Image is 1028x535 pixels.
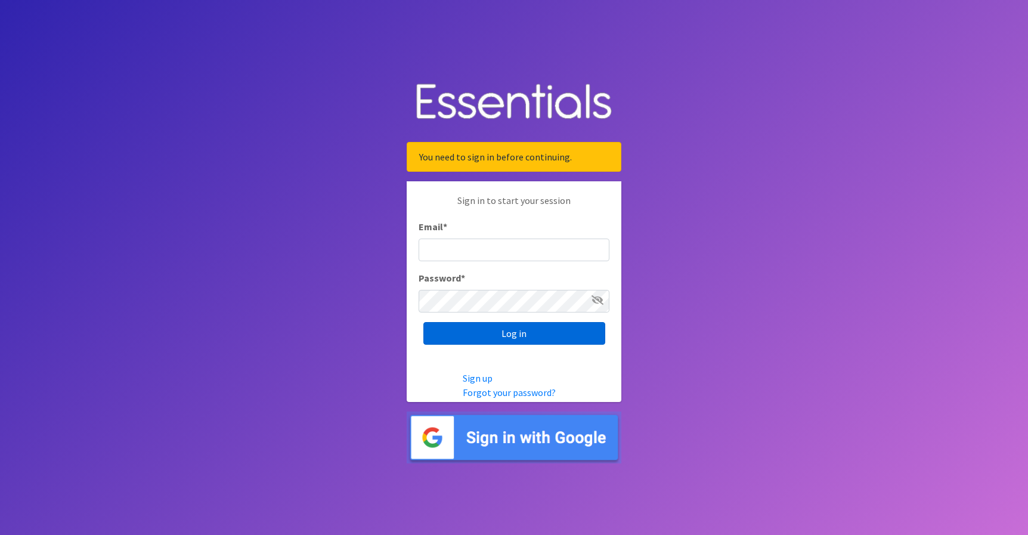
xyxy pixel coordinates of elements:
[407,142,621,172] div: You need to sign in before continuing.
[419,219,447,234] label: Email
[463,386,556,398] a: Forgot your password?
[463,372,493,384] a: Sign up
[407,72,621,133] img: Human Essentials
[407,412,621,463] img: Sign in with Google
[419,271,465,285] label: Password
[443,221,447,233] abbr: required
[461,272,465,284] abbr: required
[423,322,605,345] input: Log in
[419,193,609,219] p: Sign in to start your session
